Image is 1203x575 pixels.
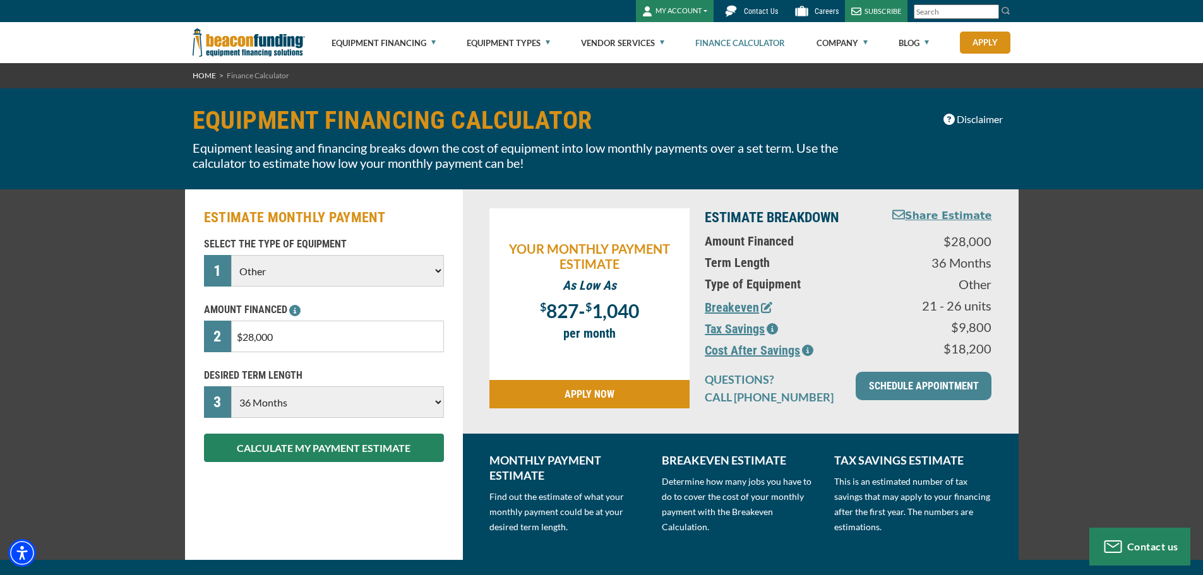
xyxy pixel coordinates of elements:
[705,234,866,249] p: Amount Financed
[496,326,684,341] p: per month
[662,453,819,468] p: BREAKEVEN ESTIMATE
[204,302,444,317] p: AMOUNT FINANCED
[467,23,550,63] a: Equipment Types
[705,276,866,292] p: Type of Equipment
[744,7,778,16] span: Contact Us
[332,23,436,63] a: Equipment Financing
[231,321,443,352] input: $0
[204,208,444,227] h2: ESTIMATE MONTHLY PAYMENT
[496,299,684,319] p: -
[881,234,991,249] p: $28,000
[960,32,1010,54] a: Apply
[705,319,778,338] button: Tax Savings
[1127,540,1178,552] span: Contact us
[193,107,872,134] h1: EQUIPMENT FINANCING CALCULATOR
[489,489,647,535] p: Find out the estimate of what your monthly payment could be at your desired term length.
[227,71,289,80] span: Finance Calculator
[986,7,996,17] a: Clear search text
[881,319,991,335] p: $9,800
[705,298,772,317] button: Breakeven
[581,23,664,63] a: Vendor Services
[204,255,232,287] div: 1
[892,208,992,224] button: Share Estimate
[204,386,232,418] div: 3
[193,71,216,80] a: HOME
[585,300,592,314] span: $
[899,23,929,63] a: Blog
[705,341,813,360] button: Cost After Savings
[935,107,1011,131] button: Disclaimer
[204,434,444,462] button: CALCULATE MY PAYMENT ESTIMATE
[662,474,819,535] p: Determine how many jobs you have to do to cover the cost of your monthly payment with the Breakev...
[496,241,684,271] p: YOUR MONTHLY PAYMENT ESTIMATE
[204,368,444,383] p: DESIRED TERM LENGTH
[957,112,1003,127] span: Disclaimer
[881,255,991,270] p: 36 Months
[914,4,999,19] input: Search
[705,208,866,227] p: ESTIMATE BREAKDOWN
[881,276,991,292] p: Other
[592,299,639,322] span: 1,040
[193,140,872,170] p: Equipment leasing and financing breaks down the cost of equipment into low monthly payments over ...
[204,321,232,352] div: 2
[705,389,841,405] p: CALL [PHONE_NUMBER]
[546,299,578,322] span: 827
[705,372,841,387] p: QUESTIONS?
[881,341,991,356] p: $18,200
[204,237,444,252] p: SELECT THE TYPE OF EQUIPMENT
[1001,6,1011,16] img: Search
[695,23,785,63] a: Finance Calculator
[540,300,546,314] span: $
[8,539,36,567] div: Accessibility Menu
[489,453,647,483] p: MONTHLY PAYMENT ESTIMATE
[817,23,868,63] a: Company
[1089,528,1190,566] button: Contact us
[881,298,991,313] p: 21 - 26 units
[815,7,839,16] span: Careers
[496,278,684,293] p: As Low As
[193,22,305,63] img: Beacon Funding Corporation logo
[705,255,866,270] p: Term Length
[489,380,690,408] a: APPLY NOW
[834,453,991,468] p: TAX SAVINGS ESTIMATE
[834,474,991,535] p: This is an estimated number of tax savings that may apply to your financing after the first year....
[856,372,991,400] a: SCHEDULE APPOINTMENT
